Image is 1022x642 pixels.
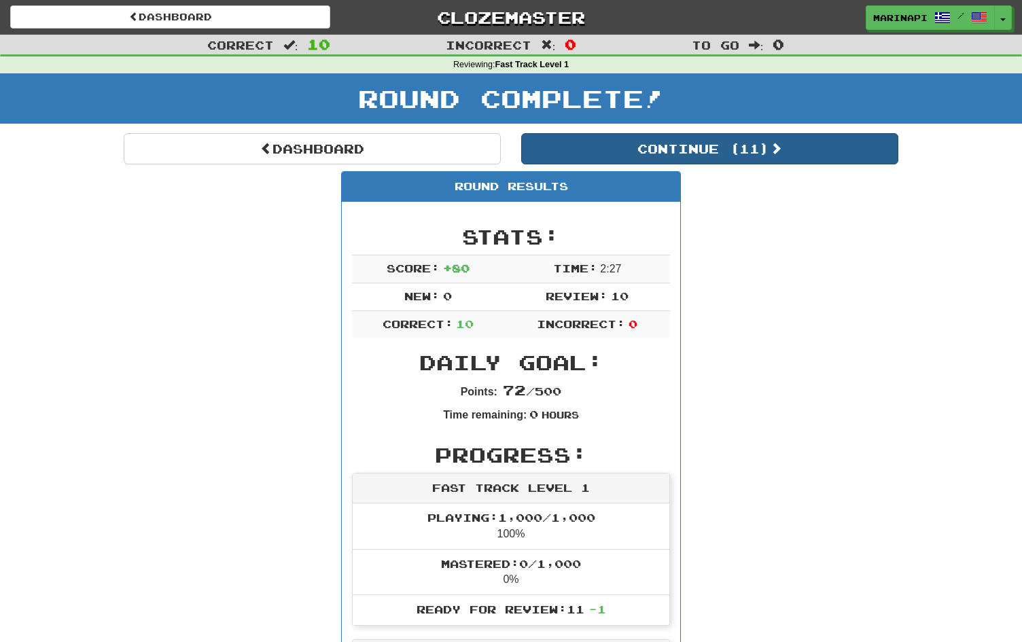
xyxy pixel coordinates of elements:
span: : [749,39,764,51]
span: / [957,11,964,20]
span: Incorrect [446,38,531,52]
span: To go [692,38,739,52]
span: + 80 [443,262,470,274]
span: Ready for Review: 11 [417,603,606,616]
span: Playing: 1,000 / 1,000 [427,511,595,524]
span: : [283,39,298,51]
li: 0% [353,549,669,596]
small: Hours [542,409,579,421]
span: Incorrect: [537,317,625,330]
strong: Fast Track Level 1 [495,60,569,69]
span: Review: [546,289,607,302]
a: Clozemaster [351,5,671,29]
span: 0 [565,36,576,52]
span: Correct: [383,317,453,330]
span: 0 [443,289,452,302]
span: Correct [207,38,274,52]
span: 0 [629,317,637,330]
a: Dashboard [124,133,501,164]
span: / 500 [503,385,561,397]
strong: Points: [461,386,497,397]
span: Mastered: 0 / 1,000 [441,557,581,570]
span: : [541,39,556,51]
div: Round Results [342,172,680,202]
span: 0 [773,36,784,52]
span: Score: [387,262,440,274]
span: 10 [456,317,474,330]
button: Continue (11) [521,133,898,164]
span: - 1 [588,603,606,616]
span: 72 [503,382,526,398]
span: 2 : 27 [600,263,621,274]
span: marinapi [873,12,928,24]
a: marinapi / [866,5,995,30]
span: Time: [553,262,597,274]
div: Fast Track Level 1 [353,474,669,503]
h2: Stats: [352,226,670,248]
h2: Progress: [352,444,670,466]
span: 0 [529,408,538,421]
a: Dashboard [10,5,330,29]
li: 100% [353,503,669,550]
span: 10 [307,36,330,52]
h1: Round Complete! [5,85,1017,112]
span: New: [404,289,440,302]
h2: Daily Goal: [352,351,670,374]
span: 10 [611,289,629,302]
strong: Time remaining: [443,409,527,421]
